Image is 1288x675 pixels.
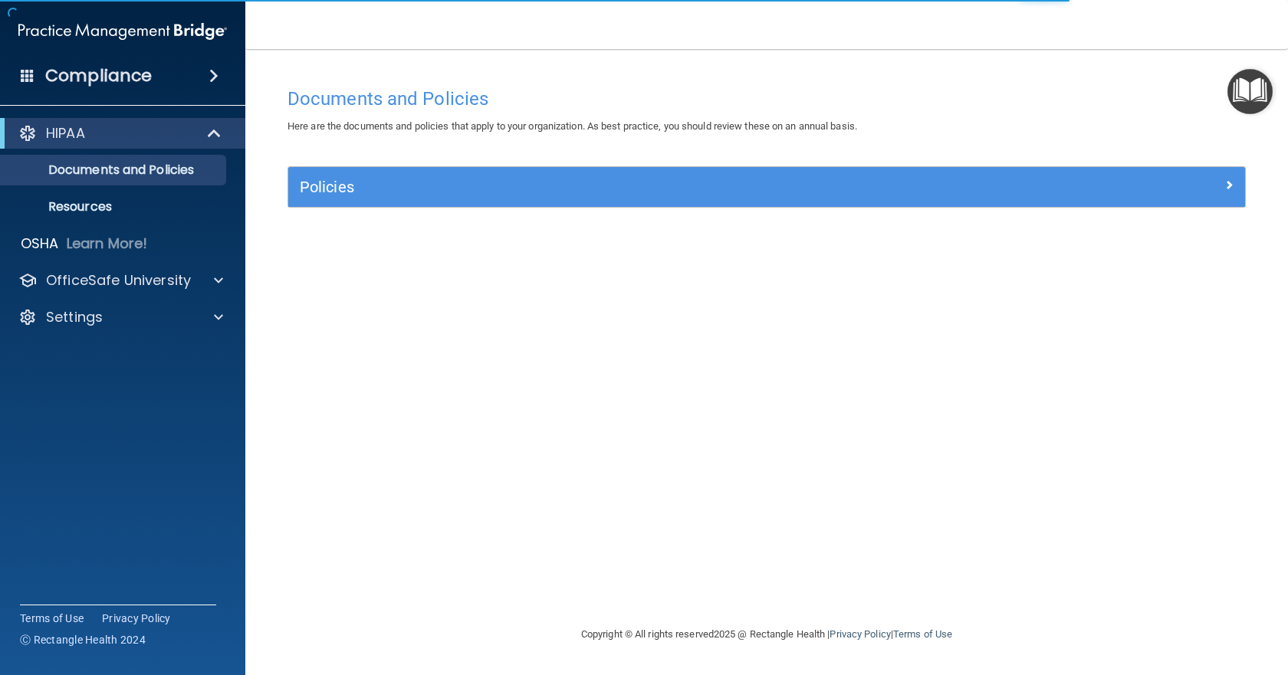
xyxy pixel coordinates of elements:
[10,199,219,215] p: Resources
[287,89,1246,109] h4: Documents and Policies
[46,271,191,290] p: OfficeSafe University
[10,162,219,178] p: Documents and Policies
[21,234,59,253] p: OSHA
[300,175,1234,199] a: Policies
[46,308,103,326] p: Settings
[18,124,222,143] a: HIPAA
[300,179,994,195] h5: Policies
[45,65,152,87] h4: Compliance
[487,610,1046,659] div: Copyright © All rights reserved 2025 @ Rectangle Health | |
[67,234,148,253] p: Learn More!
[1227,69,1273,114] button: Open Resource Center
[20,632,146,647] span: Ⓒ Rectangle Health 2024
[830,628,890,640] a: Privacy Policy
[893,628,952,640] a: Terms of Use
[102,611,171,626] a: Privacy Policy
[46,124,85,143] p: HIPAA
[18,308,223,326] a: Settings
[20,611,84,626] a: Terms of Use
[18,16,227,47] img: PMB logo
[18,271,223,290] a: OfficeSafe University
[287,120,857,132] span: Here are the documents and policies that apply to your organization. As best practice, you should...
